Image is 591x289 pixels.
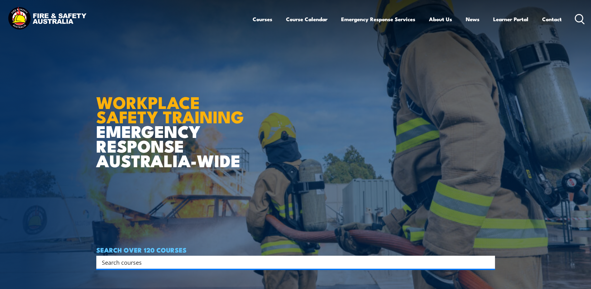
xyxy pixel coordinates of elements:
a: Contact [542,11,562,27]
a: Emergency Response Services [341,11,415,27]
a: News [466,11,479,27]
h4: SEARCH OVER 120 COURSES [96,246,495,253]
form: Search form [103,258,483,267]
button: Search magnifier button [484,258,493,267]
strong: WORKPLACE SAFETY TRAINING [96,89,244,129]
a: Course Calendar [286,11,327,27]
a: Learner Portal [493,11,528,27]
a: About Us [429,11,452,27]
h1: EMERGENCY RESPONSE AUSTRALIA-WIDE [96,79,249,168]
input: Search input [102,258,481,267]
a: Courses [253,11,272,27]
